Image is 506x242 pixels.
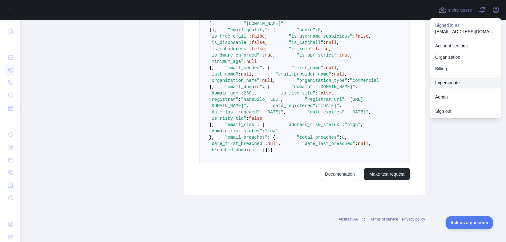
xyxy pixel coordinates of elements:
span: 0 [318,27,321,33]
span: : { [262,84,270,89]
span: "email_breaches" [225,135,267,140]
span: : [] [257,148,268,153]
span: "registrar_url" [305,97,344,102]
span: , [251,72,254,77]
span: "is_subaddress" [209,46,249,51]
span: 2601 [244,91,254,96]
a: Account settings [430,40,501,51]
span: , [331,91,334,96]
span: , [368,141,371,146]
iframe: Toggle Customer Support [446,216,493,229]
span: "[DATE]" [347,110,368,115]
span: "address_risk_status" [286,122,342,127]
span: "commercial" [350,78,382,83]
span: : [323,40,326,45]
span: "date_expires" [307,110,345,115]
span: , [265,46,267,51]
span: }, [209,65,214,70]
span: null [246,59,257,64]
span: } [270,148,273,153]
span: , [361,122,363,127]
a: Privacy policy [402,217,425,221]
span: false [251,46,265,51]
span: , [355,84,358,89]
span: } [268,148,270,153]
span: : [345,110,347,115]
span: "organization_name" [209,78,260,83]
span: "email_sender" [225,65,262,70]
a: Terms of service [370,217,398,221]
span: "registrar" [209,97,238,102]
span: : [238,97,241,102]
span: "date_last_renewed" [209,110,260,115]
span: "high" [345,122,361,127]
p: Signed in as [435,22,496,28]
span: "is_role" [289,46,313,51]
span: , [265,40,267,45]
span: "[DATE]" [318,103,339,108]
a: Admin [430,91,501,103]
span: ] [209,27,212,33]
span: false [315,46,329,51]
span: : [249,34,251,39]
span: null [241,72,252,77]
span: : [265,141,267,146]
span: "first_name" [291,65,323,70]
span: "last_name" [209,72,238,77]
span: "email_quality" [228,27,268,33]
span: , [283,110,286,115]
button: Sign out [430,106,501,117]
span: , [336,65,339,70]
span: "is_live_site" [278,91,315,96]
span: "is_free_email" [209,34,249,39]
span: "is_risky_tld" [209,116,246,121]
span: : [336,53,339,58]
span: "is_disposable" [209,40,249,45]
span: , [281,97,283,102]
span: null [326,65,337,70]
span: false [355,34,368,39]
span: true [339,53,350,58]
span: }, [209,84,214,89]
div: ... [5,205,15,217]
span: "is_spf_strict" [297,53,336,58]
span: : [345,97,347,102]
a: Impersonate [430,77,501,88]
span: "NameSilo, LLC" [241,97,281,102]
span: : [244,59,246,64]
span: , [321,27,323,33]
span: false [251,34,265,39]
span: "is_username_suspicious" [289,34,353,39]
span: : [241,91,244,96]
span: "domain_age" [209,91,241,96]
span: , [350,53,352,58]
div: ... [5,38,15,51]
span: false [251,40,265,45]
span: "total_breaches" [297,135,339,140]
span: : [246,116,249,121]
span: , [345,72,347,77]
span: "organization_type" [297,78,347,83]
span: : [323,65,326,70]
span: , [345,135,347,140]
span: , [265,34,267,39]
span: Invite users [447,7,472,14]
span: null [326,40,337,45]
span: : [249,40,251,45]
span: , [339,103,342,108]
span: , [273,78,275,83]
button: Billing [430,63,501,74]
span: "[DOMAIN_NAME]" [315,84,355,89]
span: "score" [297,27,315,33]
span: true [262,53,273,58]
span: : [260,53,262,58]
span: "email_domain" [225,84,262,89]
span: : { [268,27,275,33]
span: : [249,46,251,51]
span: "email_risk" [225,122,257,127]
span: : { [268,135,275,140]
span: : [331,72,334,77]
span: false [318,91,331,96]
span: : [342,122,344,127]
span: : [355,141,358,146]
